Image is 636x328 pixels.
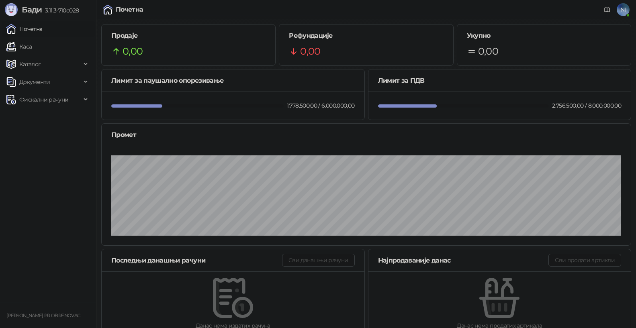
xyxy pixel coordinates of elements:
[6,21,43,37] a: Почетна
[111,31,266,41] h5: Продаје
[42,7,79,14] span: 3.11.3-710c028
[289,31,443,41] h5: Рефундације
[285,101,356,110] div: 1.778.500,00 / 6.000.000,00
[548,254,621,267] button: Сви продати артикли
[123,44,143,59] span: 0,00
[282,254,354,267] button: Сви данашњи рачуни
[111,75,355,86] div: Лимит за паушално опорезивање
[19,74,50,90] span: Документи
[378,255,549,265] div: Најпродаваније данас
[5,3,18,16] img: Logo
[6,313,80,318] small: [PERSON_NAME] PR OBRENOVAC
[111,130,621,140] div: Промет
[22,5,42,14] span: Бади
[550,101,623,110] div: 2.756.500,00 / 8.000.000,00
[378,75,622,86] div: Лимит за ПДВ
[19,92,68,108] span: Фискални рачуни
[617,3,630,16] span: NI
[6,39,32,55] a: Каса
[601,3,614,16] a: Документација
[111,255,282,265] div: Последњи данашњи рачуни
[467,31,621,41] h5: Укупно
[300,44,320,59] span: 0,00
[116,6,143,13] div: Почетна
[478,44,498,59] span: 0,00
[19,56,41,72] span: Каталог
